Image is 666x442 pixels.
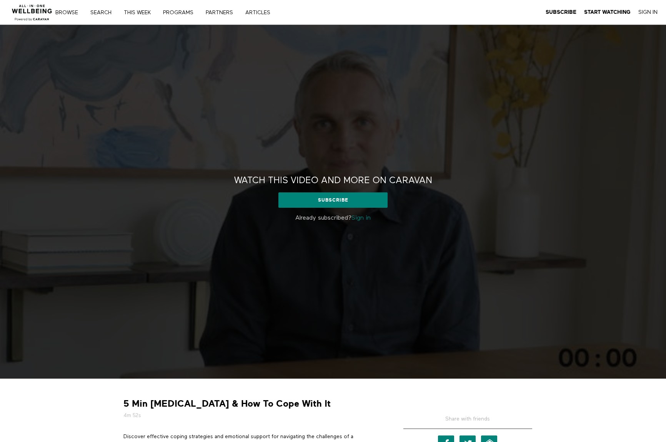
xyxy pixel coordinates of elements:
[61,8,286,16] nav: Primary
[243,10,278,15] a: ARTICLES
[546,9,576,16] a: Subscribe
[203,10,241,15] a: PARTNERS
[234,175,432,187] h2: Watch this video and more on CARAVAN
[53,10,86,15] a: Browse
[546,9,576,15] strong: Subscribe
[160,10,201,15] a: PROGRAMS
[351,215,371,221] a: Sign in
[123,398,331,410] strong: 5 Min [MEDICAL_DATA] & How To Cope With It
[88,10,120,15] a: Search
[278,192,387,208] a: Subscribe
[584,9,631,16] a: Start Watching
[220,214,446,223] p: Already subscribed?
[403,415,532,429] h5: Share with friends
[121,10,159,15] a: THIS WEEK
[638,9,658,16] a: Sign In
[123,412,381,419] h5: 4m 52s
[584,9,631,15] strong: Start Watching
